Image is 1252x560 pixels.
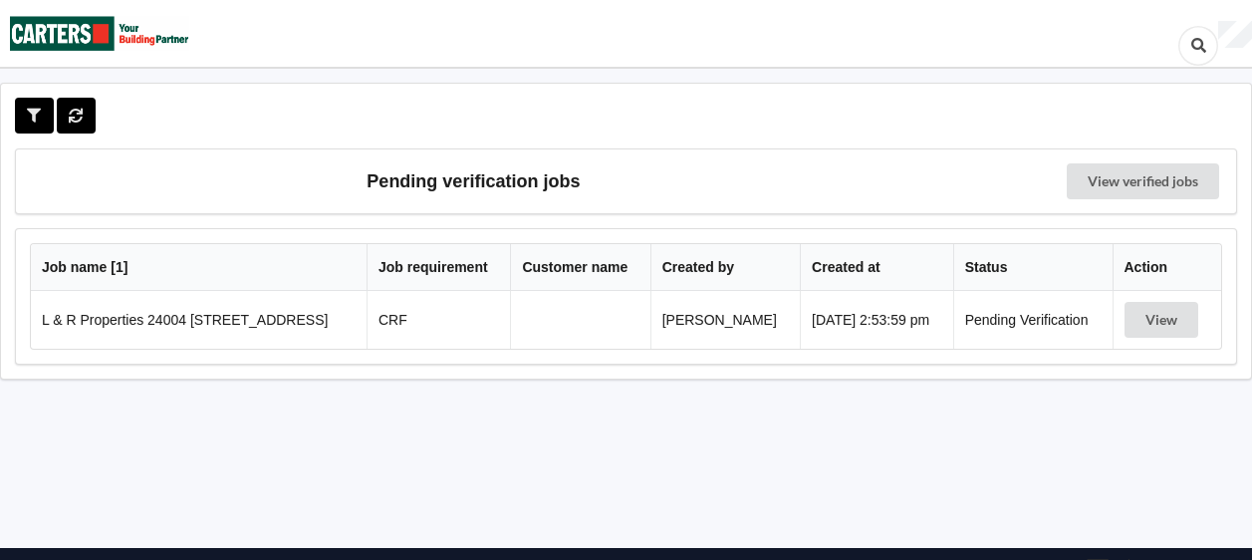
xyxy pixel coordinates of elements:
[510,244,649,291] th: Customer name
[800,291,953,349] td: [DATE] 2:53:59 pm
[1218,21,1252,49] div: User Profile
[953,244,1113,291] th: Status
[1113,244,1222,291] th: Action
[1125,302,1198,338] button: View
[800,244,953,291] th: Created at
[10,1,189,66] img: Carters
[30,163,917,199] h3: Pending verification jobs
[650,244,800,291] th: Created by
[367,291,511,349] td: CRF
[31,291,367,349] td: L & R Properties 24004 [STREET_ADDRESS]
[31,244,367,291] th: Job name [ 1 ]
[953,291,1113,349] td: Pending Verification
[367,244,511,291] th: Job requirement
[650,291,800,349] td: [PERSON_NAME]
[1067,163,1219,199] a: View verified jobs
[1125,312,1202,328] a: View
